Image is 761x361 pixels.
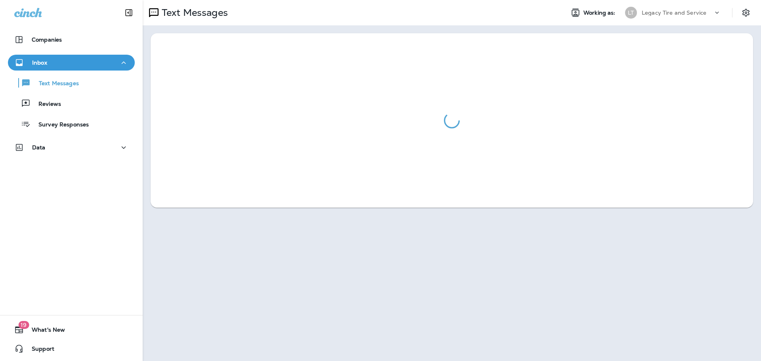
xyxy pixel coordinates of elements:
[18,321,29,329] span: 19
[118,5,140,21] button: Collapse Sidebar
[8,116,135,132] button: Survey Responses
[32,36,62,43] p: Companies
[32,144,46,151] p: Data
[583,10,617,16] span: Working as:
[642,10,706,16] p: Legacy Tire and Service
[24,327,65,336] span: What's New
[625,7,637,19] div: LT
[159,7,228,19] p: Text Messages
[8,95,135,112] button: Reviews
[8,74,135,91] button: Text Messages
[31,80,79,88] p: Text Messages
[8,139,135,155] button: Data
[739,6,753,20] button: Settings
[8,322,135,338] button: 19What's New
[32,59,47,66] p: Inbox
[8,55,135,71] button: Inbox
[24,346,54,355] span: Support
[31,121,89,129] p: Survey Responses
[31,101,61,108] p: Reviews
[8,341,135,357] button: Support
[8,32,135,48] button: Companies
